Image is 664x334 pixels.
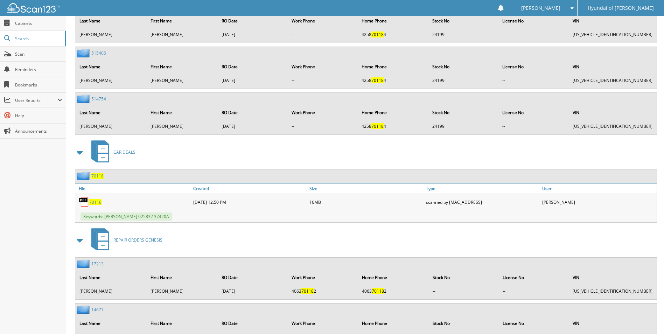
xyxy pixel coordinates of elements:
td: -- [429,285,498,297]
td: -- [288,29,357,40]
th: Work Phone [288,316,358,330]
img: folder2.png [77,49,91,57]
td: [US_VEHICLE_IDENTIFICATION_NUMBER] [569,120,656,132]
td: -- [499,285,568,297]
th: First Name [147,14,217,28]
td: -- [288,75,357,86]
td: [PERSON_NAME] [147,120,217,132]
div: scanned by [MAC_ADDRESS] [424,195,540,209]
th: Work Phone [288,270,358,285]
td: [PERSON_NAME] [76,285,146,297]
td: [DATE] [218,120,287,132]
th: RO Date [218,105,287,120]
span: Hyundai of [PERSON_NAME] [588,6,654,10]
span: [PERSON_NAME] [521,6,560,10]
th: License No [499,316,568,330]
span: Reminders [15,67,62,72]
td: [US_VEHICLE_IDENTIFICATION_NUMBER] [569,75,656,86]
th: Stock No [429,316,498,330]
td: 24199 [429,120,498,132]
span: 70118 [372,288,384,294]
td: 4258 4 [358,120,428,132]
th: License No [499,105,568,120]
td: 4063 2 [288,285,358,297]
td: 4258 4 [358,29,428,40]
span: Cabinets [15,20,62,26]
span: Search [15,36,61,42]
th: VIN [569,60,656,74]
td: [DATE] [218,75,287,86]
a: Type [424,184,540,193]
img: folder2.png [77,95,91,103]
td: [PERSON_NAME] [147,29,217,40]
th: Last Name [76,14,146,28]
th: Last Name [76,270,146,285]
span: CAR DEALS [113,149,135,155]
th: Stock No [429,14,498,28]
th: Home Phone [358,316,428,330]
th: RO Date [218,14,287,28]
th: License No [499,14,568,28]
a: 515406 [91,50,106,56]
span: Announcements [15,128,62,134]
img: PDF.png [79,197,89,207]
td: 24199 [429,75,498,86]
th: License No [499,60,568,74]
th: RO Date [218,60,287,74]
span: Help [15,113,62,119]
td: 24199 [429,29,498,40]
th: RO Date [218,316,287,330]
td: 4063 2 [358,285,428,297]
td: -- [499,75,568,86]
div: 16MB [308,195,424,209]
img: folder2.png [77,259,91,268]
a: 514754 [91,96,106,102]
a: 14677 [91,307,104,313]
a: 17213 [91,261,104,267]
th: Work Phone [288,14,357,28]
img: folder2.png [77,172,91,180]
a: User [540,184,657,193]
th: Work Phone [288,60,357,74]
th: VIN [569,105,656,120]
td: [PERSON_NAME] [76,29,146,40]
span: REPAIR ORDERS GENESIS [113,237,162,243]
td: -- [288,120,357,132]
a: Created [191,184,308,193]
span: Scan [15,51,62,57]
th: Last Name [76,60,146,74]
td: [PERSON_NAME] [147,75,217,86]
th: RO Date [218,270,287,285]
a: 70118 [89,199,102,205]
a: CAR DEALS [87,138,135,166]
th: Home Phone [358,105,428,120]
a: 70118 [91,173,104,179]
th: VIN [569,316,656,330]
td: [DATE] [218,285,287,297]
th: Stock No [429,105,498,120]
th: Home Phone [358,270,428,285]
span: 70118 [371,77,384,83]
td: -- [499,120,568,132]
span: 70118 [301,288,314,294]
th: Home Phone [358,60,428,74]
iframe: Chat Widget [629,300,664,334]
th: Stock No [429,60,498,74]
span: 70118 [371,123,384,129]
span: Keywords: [PERSON_NAME] 025832 37420A [81,213,172,221]
a: REPAIR ORDERS GENESIS [87,226,162,254]
th: Last Name [76,105,146,120]
span: User Reports [15,97,57,103]
th: First Name [147,270,217,285]
th: Last Name [76,316,146,330]
th: First Name [147,60,217,74]
th: Home Phone [358,14,428,28]
a: Size [308,184,424,193]
th: First Name [147,316,217,330]
div: [PERSON_NAME] [540,195,657,209]
td: -- [499,29,568,40]
th: VIN [569,270,656,285]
